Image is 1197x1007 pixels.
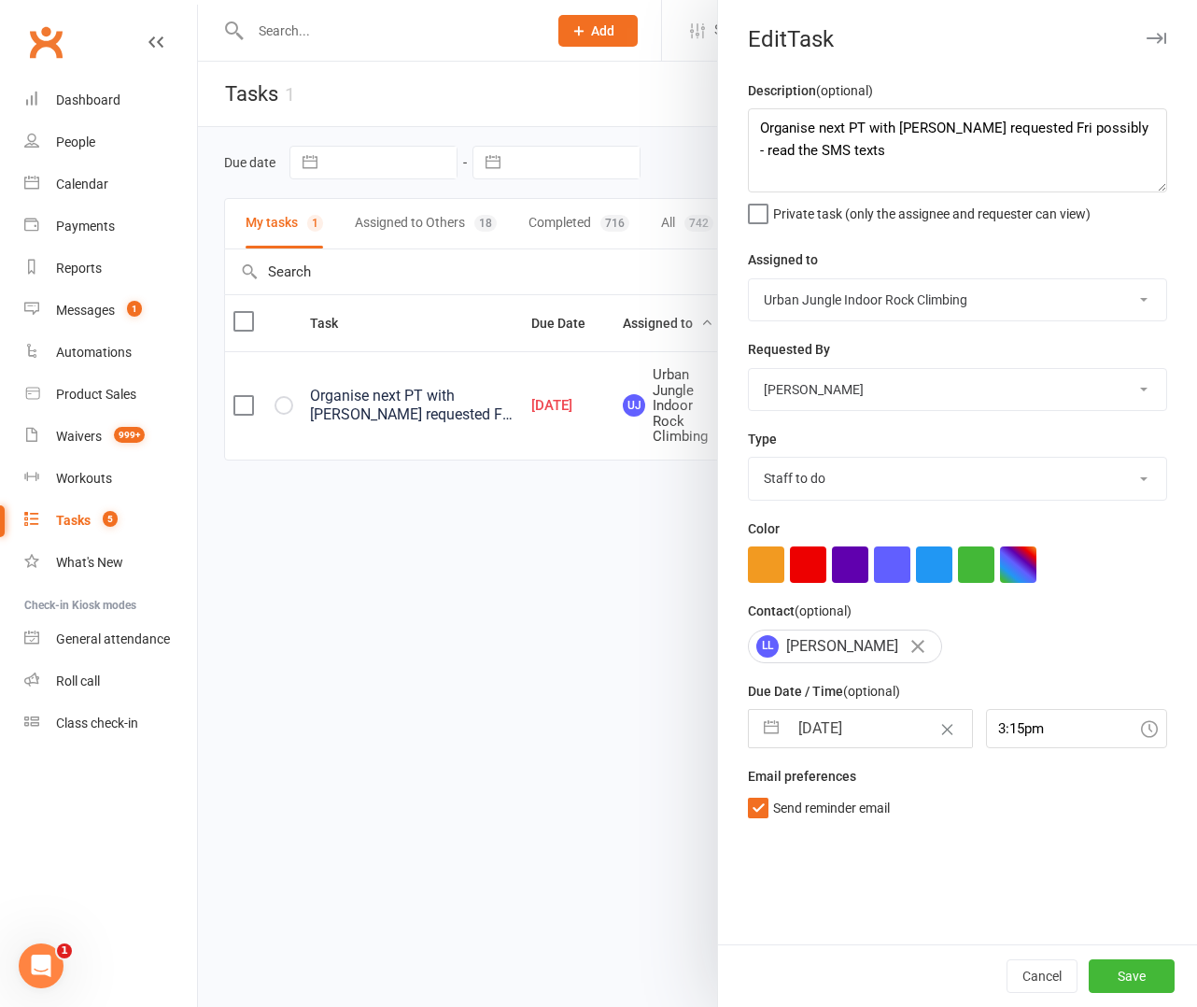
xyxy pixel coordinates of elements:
div: Dashboard [56,92,120,107]
a: Roll call [24,660,197,702]
span: Private task (only the assignee and requester can view) [773,200,1091,221]
div: [PERSON_NAME] [748,630,942,663]
div: Roll call [56,674,100,688]
small: (optional) [843,684,900,699]
span: 1 [57,943,72,958]
span: 5 [103,511,118,527]
a: Tasks 5 [24,500,197,542]
button: Clear Date [931,711,964,746]
a: Waivers 999+ [24,416,197,458]
span: 1 [127,301,142,317]
div: People [56,135,95,149]
div: Edit Task [718,26,1197,52]
label: Contact [748,601,852,621]
label: Type [748,429,777,449]
div: Reports [56,261,102,276]
span: Send reminder email [773,794,890,816]
div: Waivers [56,429,102,444]
a: Workouts [24,458,197,500]
span: LL [756,635,779,658]
small: (optional) [795,603,852,618]
a: People [24,121,197,163]
a: Automations [24,332,197,374]
a: Class kiosk mode [24,702,197,745]
div: Tasks [56,513,91,528]
div: General attendance [56,631,170,646]
a: Calendar [24,163,197,206]
div: Class check-in [56,716,138,730]
a: Payments [24,206,197,248]
button: Save [1089,959,1175,993]
label: Email preferences [748,766,856,787]
textarea: Organise next PT with [PERSON_NAME] requested Fri possibly - read the SMS texts [748,108,1167,192]
small: (optional) [816,83,873,98]
iframe: Intercom live chat [19,943,63,988]
label: Requested By [748,339,830,360]
a: Product Sales [24,374,197,416]
a: General attendance kiosk mode [24,618,197,660]
div: Workouts [56,471,112,486]
a: What's New [24,542,197,584]
div: Payments [56,219,115,234]
div: Calendar [56,177,108,191]
div: Messages [56,303,115,318]
div: Automations [56,345,132,360]
a: Dashboard [24,79,197,121]
a: Clubworx [22,19,69,65]
div: What's New [56,555,123,570]
a: Reports [24,248,197,290]
button: Cancel [1007,959,1077,993]
label: Assigned to [748,249,818,270]
label: Description [748,80,873,101]
label: Color [748,518,780,539]
span: 999+ [114,427,145,443]
a: Messages 1 [24,290,197,332]
div: Product Sales [56,387,136,402]
label: Due Date / Time [748,681,900,702]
